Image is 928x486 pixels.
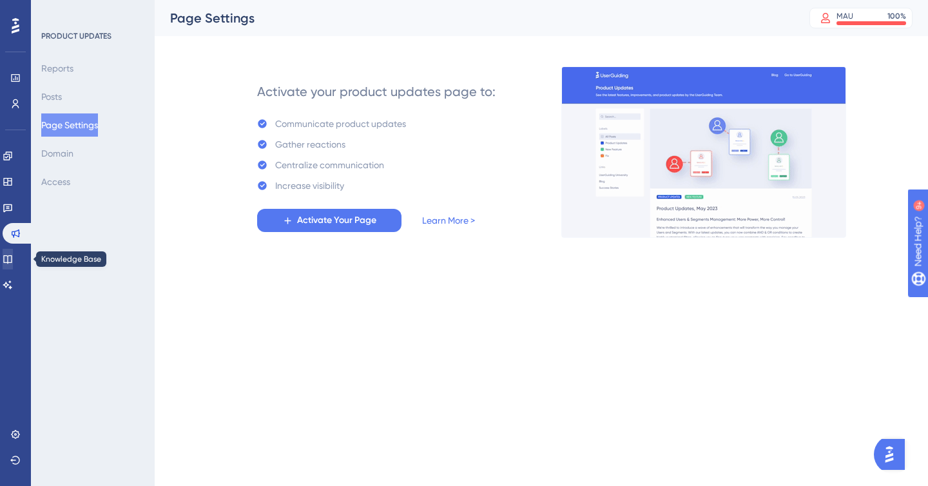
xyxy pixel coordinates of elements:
[874,435,913,474] iframe: UserGuiding AI Assistant Launcher
[836,11,853,21] div: MAU
[257,83,496,101] div: Activate your product updates page to:
[297,213,376,228] span: Activate Your Page
[170,9,777,27] div: Page Settings
[41,85,62,108] button: Posts
[275,116,406,131] div: Communicate product updates
[887,11,906,21] div: 100 %
[41,113,98,137] button: Page Settings
[561,66,846,238] img: 253145e29d1258e126a18a92d52e03bb.gif
[257,209,401,232] button: Activate Your Page
[30,3,81,19] span: Need Help?
[275,157,384,173] div: Centralize communication
[422,213,475,228] a: Learn More >
[41,57,73,80] button: Reports
[275,137,345,152] div: Gather reactions
[41,31,111,41] div: PRODUCT UPDATES
[41,142,73,165] button: Domain
[275,178,344,193] div: Increase visibility
[88,6,95,17] div: 9+
[41,170,70,193] button: Access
